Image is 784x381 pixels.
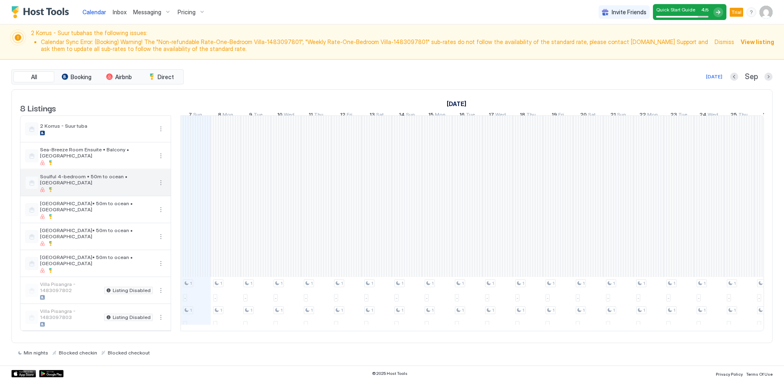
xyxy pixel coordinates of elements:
[156,178,166,188] div: menu
[705,72,724,82] button: [DATE]
[56,71,97,83] button: Booking
[459,111,465,120] span: 16
[613,281,615,286] span: 1
[577,322,579,328] span: -
[254,111,263,120] span: Tue
[617,111,626,120] span: Sun
[82,8,106,16] a: Calendar
[522,281,524,286] span: 1
[141,71,182,83] button: Direct
[281,308,283,313] span: 1
[156,312,166,322] button: More options
[245,295,246,301] span: -
[223,111,233,120] span: Mon
[245,322,246,328] span: -
[341,281,343,286] span: 1
[59,350,97,356] span: Blocked checkin
[588,111,596,120] span: Sat
[11,6,73,18] div: Host Tools Logo
[462,281,464,286] span: 1
[730,73,738,81] button: Previous month
[668,295,669,301] span: -
[311,308,313,313] span: 1
[547,322,548,328] span: -
[113,8,127,16] a: Inbox
[108,350,150,356] span: Blocked checkout
[156,178,166,188] button: More options
[178,9,196,16] span: Pricing
[746,7,756,17] div: menu
[746,372,773,377] span: Terms Of Use
[340,111,345,120] span: 12
[24,350,48,356] span: Min nights
[406,111,415,120] span: Sun
[156,124,166,134] div: menu
[610,111,616,120] span: 21
[307,110,325,122] a: September 11, 2025
[486,322,488,328] span: -
[706,73,722,80] div: [DATE]
[734,308,736,313] span: 1
[435,111,445,120] span: Mon
[522,308,524,313] span: 1
[552,308,555,313] span: 1
[492,281,494,286] span: 1
[156,286,166,295] div: menu
[445,98,468,110] a: September 1, 2025
[697,110,720,122] a: September 24, 2025
[115,73,132,81] span: Airbnb
[731,111,737,120] span: 25
[552,281,555,286] span: 1
[314,111,323,120] span: Thu
[716,369,743,378] a: Privacy Policy
[456,295,458,301] span: -
[341,308,343,313] span: 1
[158,73,174,81] span: Direct
[347,111,352,120] span: Fri
[668,110,689,122] a: September 23, 2025
[156,259,166,268] div: menu
[247,110,265,122] a: September 9, 2025
[613,308,615,313] span: 1
[495,111,506,120] span: Wed
[432,308,434,313] span: 1
[133,9,161,16] span: Messaging
[401,308,403,313] span: 1
[761,110,778,122] a: September 26, 2025
[462,308,464,313] span: 1
[668,322,669,328] span: -
[250,308,252,313] span: 1
[399,111,405,120] span: 14
[639,111,646,120] span: 22
[396,322,397,328] span: -
[281,281,283,286] span: 1
[249,111,252,120] span: 9
[40,281,101,293] span: Villa Pisangra - 1483097802
[193,111,202,120] span: Sun
[218,111,221,120] span: 8
[13,71,54,83] button: All
[41,38,710,53] li: Calendar Sync Error: (Booking) Warning! The "Non-refundable Rate-One-Bedroom Villa-1483097801", "...
[220,281,222,286] span: 1
[745,72,758,82] span: Sep
[40,227,153,239] span: [GEOGRAPHIC_DATA]• 50m to ocean • [GEOGRAPHIC_DATA]
[698,322,699,328] span: -
[731,9,742,16] span: Trial
[113,9,127,16] span: Inbox
[20,102,56,114] span: 8 Listings
[338,110,354,122] a: September 12, 2025
[580,111,587,120] span: 20
[578,110,598,122] a: September 20, 2025
[716,372,743,377] span: Privacy Policy
[187,110,204,122] a: September 7, 2025
[637,295,639,301] span: -
[372,371,408,376] span: © 2025 Host Tools
[577,295,579,301] span: -
[40,123,153,129] span: 2 Korrus - Suur tuba
[583,308,585,313] span: 1
[728,295,730,301] span: -
[487,110,508,122] a: September 17, 2025
[156,205,166,215] button: More options
[426,110,448,122] a: September 15, 2025
[156,312,166,322] div: menu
